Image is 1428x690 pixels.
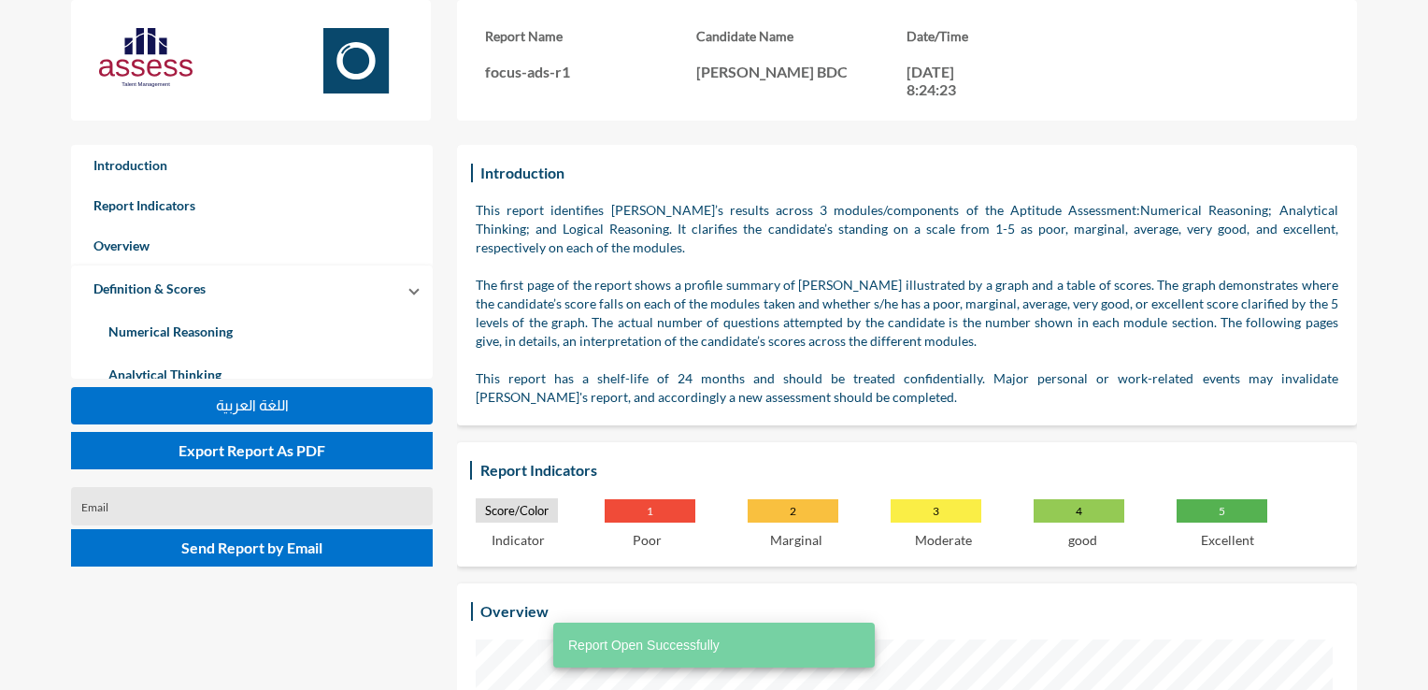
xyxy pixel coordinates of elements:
[476,276,1338,351] p: The first page of the report shows a profile summary of [PERSON_NAME] illustrated by a graph and ...
[476,597,553,625] h3: Overview
[476,201,1338,257] p: This report identifies [PERSON_NAME]’s results across 3 modules/components of the Aptitude Assess...
[1201,532,1254,548] p: Excellent
[86,353,418,396] a: Analytical Thinking
[1068,532,1097,548] p: good
[71,185,433,225] a: Report Indicators
[476,369,1338,407] p: This report has a shelf-life of 24 months and should be treated confidentially. Major personal or...
[71,225,433,266] a: Overview
[476,498,558,523] p: Score/Color
[696,28,907,44] h3: Candidate Name
[485,63,696,80] p: focus-ads-r1
[476,456,602,483] h3: Report Indicators
[216,397,289,413] span: اللغة العربية
[568,636,720,654] span: Report Open Successfully
[181,539,322,556] span: Send Report by Email
[71,145,433,185] a: Introduction
[71,529,433,567] button: Send Report by Email
[86,310,418,353] a: Numerical Reasoning
[907,63,991,98] p: [DATE] 8:24:23
[485,28,696,44] h3: Report Name
[71,432,433,469] button: Export Report As PDF
[633,532,662,548] p: Poor
[71,310,433,439] div: Definition & Scores
[748,499,838,523] p: 2
[492,532,545,548] p: Indicator
[71,387,433,424] button: اللغة العربية
[71,266,433,310] mat-expansion-panel-header: Definition & Scores
[770,532,822,548] p: Marginal
[309,28,403,93] img: Focus.svg
[891,499,981,523] p: 3
[907,28,1118,44] h3: Date/Time
[915,532,972,548] p: Moderate
[476,159,569,186] h3: Introduction
[71,268,228,309] a: Definition & Scores
[696,63,907,80] p: [PERSON_NAME] BDC
[99,28,193,87] img: AssessLogoo.svg
[1177,499,1267,523] p: 5
[605,499,695,523] p: 1
[178,441,325,459] span: Export Report As PDF
[1034,499,1124,523] p: 4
